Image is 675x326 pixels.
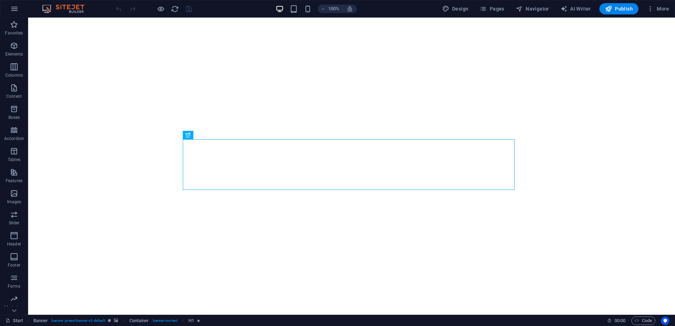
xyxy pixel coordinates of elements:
[442,5,469,12] span: Design
[171,5,179,13] i: Reload page
[347,6,353,12] i: On resize automatically adjust zoom level to fit chosen device.
[647,5,669,12] span: More
[6,94,22,99] p: Content
[6,317,23,325] a: Click to cancel selection. Double-click to open Pages
[7,241,21,247] p: Header
[661,317,669,325] button: Usercentrics
[644,3,672,14] button: More
[607,317,626,325] h6: Session time
[8,157,20,162] p: Tables
[439,3,471,14] button: Design
[8,262,20,268] p: Footer
[156,5,165,13] button: Click here to leave preview mode and continue editing
[6,178,22,184] p: Features
[5,30,23,36] p: Favorites
[560,5,591,12] span: AI Writer
[40,5,93,13] img: Editor Logo
[328,5,340,13] h6: 100%
[599,3,638,14] button: Publish
[9,220,20,226] p: Slider
[318,5,343,13] button: 100%
[615,317,625,325] span: 00 00
[480,5,504,12] span: Pages
[129,317,149,325] span: Click to select. Double-click to edit
[5,72,23,78] p: Columns
[631,317,655,325] button: Code
[5,51,23,57] p: Elements
[477,3,507,14] button: Pages
[8,283,20,289] p: Forms
[7,199,21,205] p: Images
[4,305,24,310] p: Marketing
[513,3,552,14] button: Navigator
[8,115,20,120] p: Boxes
[33,317,200,325] nav: breadcrumb
[51,317,105,325] span: . banner .preset-banner-v3-default
[33,317,48,325] span: Click to select. Double-click to edit
[171,5,179,13] button: reload
[152,317,177,325] span: . banner-content
[439,3,471,14] div: Design (Ctrl+Alt+Y)
[197,319,200,322] i: Element contains an animation
[605,5,633,12] span: Publish
[635,317,652,325] span: Code
[4,136,24,141] p: Accordion
[516,5,549,12] span: Navigator
[619,318,621,323] span: :
[558,3,594,14] button: AI Writer
[188,317,194,325] span: Click to select. Double-click to edit
[114,319,118,322] i: This element contains a background
[108,319,111,322] i: This element is a customizable preset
